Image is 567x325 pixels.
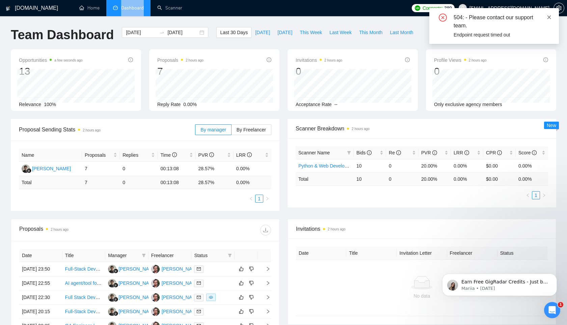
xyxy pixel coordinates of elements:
[27,168,31,173] img: gigradar-bm.png
[108,308,157,314] a: MH[PERSON_NAME]
[113,297,118,302] img: gigradar-bm.png
[451,172,483,185] td: 0.00 %
[464,150,469,155] span: info-circle
[237,293,245,301] button: like
[542,193,546,197] span: right
[390,29,413,36] span: Last Month
[197,267,201,271] span: mail
[151,293,160,302] img: MH
[157,5,182,11] a: searchScanner
[22,166,71,171] a: MH[PERSON_NAME]
[11,27,114,43] h1: Team Dashboard
[162,308,200,315] div: [PERSON_NAME]
[247,195,255,203] button: left
[547,123,556,128] span: New
[524,191,532,199] li: Previous Page
[234,176,271,189] td: 0.00 %
[434,65,487,78] div: 0
[518,150,537,155] span: Score
[354,159,386,172] td: 10
[108,266,157,271] a: MH[PERSON_NAME]
[82,149,120,162] th: Proposals
[151,266,200,271] a: MH[PERSON_NAME]
[113,269,118,273] img: gigradar-bm.png
[532,191,540,199] li: 1
[158,162,195,176] td: 00:13:08
[267,57,271,62] span: info-circle
[121,5,144,11] span: Dashboard
[51,228,69,231] time: 2 hours ago
[197,295,201,299] span: mail
[265,197,269,201] span: right
[447,247,497,260] th: Freelancer
[151,307,160,316] img: MH
[298,163,358,169] a: Python & Web Development
[451,159,483,172] td: 0.00%
[483,172,516,185] td: $ 0.00
[334,102,337,107] span: --
[434,102,502,107] span: Only exclusive agency members
[151,265,160,273] img: MH
[82,176,120,189] td: 7
[432,150,437,155] span: info-circle
[247,195,255,203] li: Previous Page
[255,195,263,203] li: 1
[62,276,106,291] td: AI agent/tool for automating filling up web forms
[128,57,133,62] span: info-circle
[151,279,160,287] img: MH
[263,195,271,203] button: right
[19,305,62,319] td: [DATE] 20:15
[439,14,447,22] span: close-circle
[532,150,537,155] span: info-circle
[108,293,116,302] img: MH
[19,65,83,78] div: 13
[355,27,386,38] button: This Month
[108,307,116,316] img: MH
[247,279,255,287] button: dislike
[298,150,330,155] span: Scanner Name
[19,149,82,162] th: Name
[62,291,106,305] td: Full Stack Developer Needed to Build AI-Powered Web Application
[196,176,234,189] td: 28.57 %
[108,294,157,300] a: MH[PERSON_NAME]
[19,262,62,276] td: [DATE] 23:50
[228,253,232,257] span: filter
[247,293,255,301] button: dislike
[19,291,62,305] td: [DATE] 22:30
[251,27,274,38] button: [DATE]
[151,280,200,285] a: MH[PERSON_NAME]
[234,162,271,176] td: 0.00%
[198,152,214,158] span: PVR
[108,280,157,285] a: MH[PERSON_NAME]
[32,165,71,172] div: [PERSON_NAME]
[140,250,147,260] span: filter
[396,150,401,155] span: info-circle
[486,150,502,155] span: CPR
[454,150,469,155] span: LRR
[296,56,342,64] span: Invitations
[328,227,346,231] time: 2 hours ago
[260,281,270,285] span: right
[44,102,56,107] span: 100%
[85,151,112,159] span: Proposals
[418,172,451,185] td: 20.00 %
[247,307,255,316] button: dislike
[19,102,41,107] span: Relevance
[123,151,150,159] span: Replies
[405,57,410,62] span: info-circle
[516,172,548,185] td: 0.00 %
[236,152,252,158] span: LRR
[261,227,271,233] span: download
[359,29,382,36] span: This Month
[347,151,351,155] span: filter
[300,29,322,36] span: This Week
[418,159,451,172] td: 20.00%
[200,127,226,132] span: By manager
[237,265,245,273] button: like
[553,3,564,14] button: setting
[159,30,165,35] span: swap-right
[558,302,563,307] span: 1
[183,102,197,107] span: 0.00%
[108,279,116,287] img: MH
